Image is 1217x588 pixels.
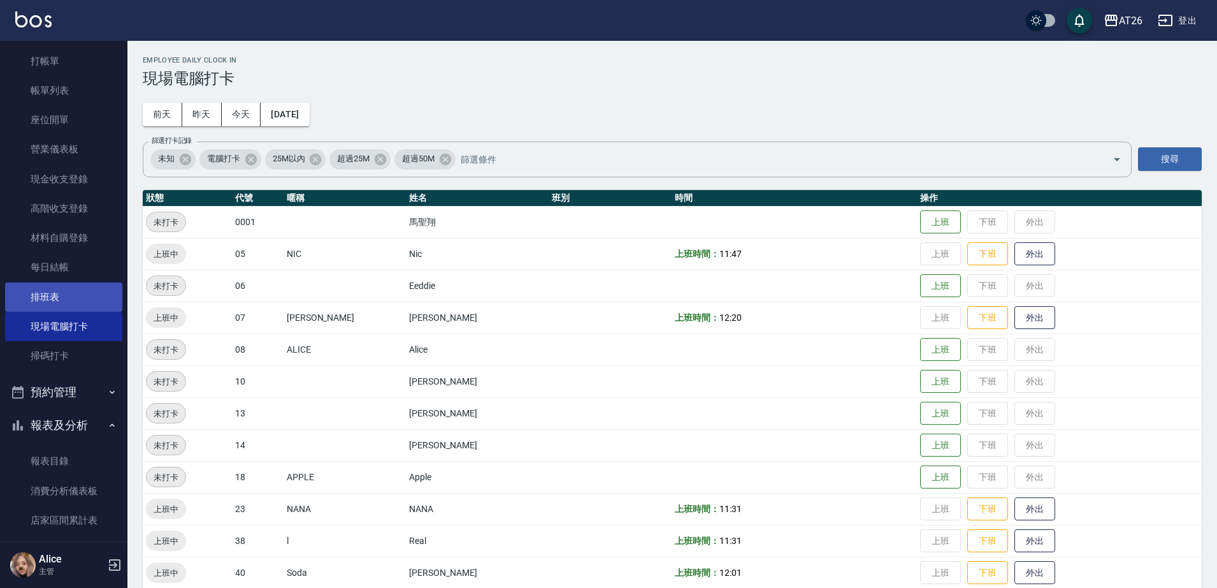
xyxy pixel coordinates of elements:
a: 消費分析儀表板 [5,476,122,506]
button: 前天 [143,103,182,126]
td: NANA [406,493,549,525]
button: Open [1107,149,1127,170]
td: 14 [232,429,284,461]
div: 電腦打卡 [199,149,261,170]
td: 06 [232,270,284,302]
th: 班別 [549,190,672,207]
td: Apple [406,461,549,493]
td: 13 [232,397,284,429]
label: 篩選打卡記錄 [152,136,192,145]
td: NIC [284,238,407,270]
span: 12:01 [719,568,742,578]
button: 昨天 [182,103,222,126]
img: Person [10,552,36,578]
a: 每日結帳 [5,253,122,282]
td: [PERSON_NAME] [406,365,549,397]
th: 姓名 [406,190,549,207]
span: 25M以內 [265,152,313,165]
td: Eeddie [406,270,549,302]
span: 上班中 [146,247,186,261]
td: ALICE [284,334,407,365]
button: 上班 [920,274,961,298]
button: save [1067,8,1092,33]
span: 未打卡 [147,407,185,420]
a: 營業儀表板 [5,135,122,164]
div: 未知 [150,149,196,170]
b: 上班時間： [675,312,719,323]
span: 未打卡 [147,343,185,356]
span: 未打卡 [147,216,185,229]
span: 未打卡 [147,439,185,452]
button: AT26 [1098,8,1148,34]
td: 05 [232,238,284,270]
td: NANA [284,493,407,525]
button: 搜尋 [1138,147,1202,171]
button: 下班 [967,242,1008,266]
span: 上班中 [146,311,186,325]
input: 篩選條件 [457,148,1090,170]
a: 高階收支登錄 [5,194,122,223]
button: 下班 [967,529,1008,553]
a: 打帳單 [5,47,122,76]
td: APPLE [284,461,407,493]
a: 店家區間累計表 [5,506,122,535]
th: 狀態 [143,190,232,207]
button: 上班 [920,210,961,234]
span: 未打卡 [147,375,185,388]
td: 0001 [232,206,284,238]
button: 外出 [1014,497,1055,521]
button: 登出 [1153,9,1202,33]
span: 超過25M [329,152,377,165]
td: [PERSON_NAME] [406,429,549,461]
td: 07 [232,302,284,334]
button: 上班 [920,434,961,457]
td: Nic [406,238,549,270]
a: 報表目錄 [5,446,122,476]
td: 馬聖翔 [406,206,549,238]
td: 10 [232,365,284,397]
span: 上班中 [146,503,186,516]
div: AT26 [1119,13,1142,29]
b: 上班時間： [675,536,719,546]
button: 上班 [920,402,961,425]
h2: Employee Daily Clock In [143,56,1202,64]
a: 帳單列表 [5,76,122,105]
th: 暱稱 [284,190,407,207]
td: 38 [232,525,284,557]
span: 未打卡 [147,279,185,293]
button: 上班 [920,338,961,362]
button: 下班 [967,561,1008,585]
button: 上班 [920,370,961,393]
button: 外出 [1014,561,1055,585]
td: l [284,525,407,557]
span: 11:31 [719,536,742,546]
button: 上班 [920,466,961,489]
img: Logo [15,11,52,27]
a: 掃碼打卡 [5,341,122,371]
button: 外出 [1014,306,1055,330]
a: 現金收支登錄 [5,165,122,194]
th: 操作 [917,190,1202,207]
h3: 現場電腦打卡 [143,70,1202,87]
h5: Alice [39,553,104,566]
td: Real [406,525,549,557]
a: 店家日報表 [5,535,122,564]
b: 上班時間： [675,568,719,578]
a: 材料自購登錄 [5,223,122,253]
div: 超過50M [394,149,456,170]
td: 08 [232,334,284,365]
button: 外出 [1014,529,1055,553]
th: 代號 [232,190,284,207]
button: 外出 [1014,242,1055,266]
p: 主管 [39,566,104,577]
span: 上班中 [146,534,186,548]
td: 18 [232,461,284,493]
td: [PERSON_NAME] [284,302,407,334]
button: 預約管理 [5,376,122,409]
span: 超過50M [394,152,442,165]
div: 25M以內 [265,149,326,170]
a: 現場電腦打卡 [5,312,122,341]
button: 下班 [967,497,1008,521]
span: 未知 [150,152,182,165]
span: 未打卡 [147,471,185,484]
